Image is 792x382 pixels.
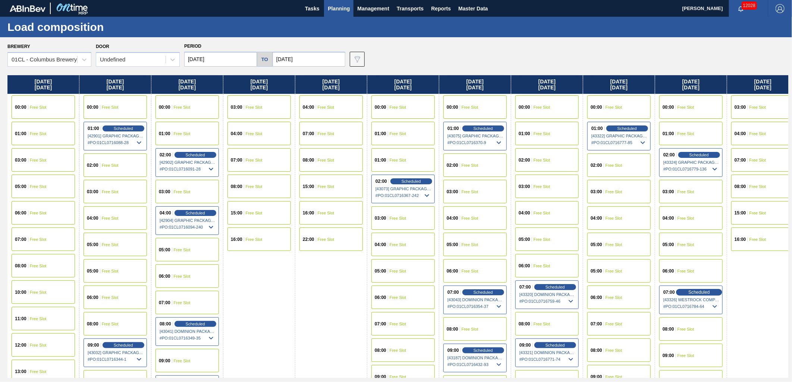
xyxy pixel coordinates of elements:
span: 05:00 [375,269,386,273]
span: Free Slot [462,105,478,109]
span: 07:00 [159,300,170,305]
span: Scheduled [402,179,421,184]
div: 01CL - Columbus Brewery [12,57,77,63]
span: 11:00 [15,316,26,321]
span: Free Slot [749,105,766,109]
span: 15:00 [231,211,242,215]
span: # PO : 01CL0716784-64 [663,302,719,311]
span: Free Slot [606,105,622,109]
span: Free Slot [462,269,478,273]
span: 09:00 [591,375,602,379]
span: Reports [431,4,451,13]
span: Free Slot [749,237,766,242]
div: [DATE] [DATE] [7,75,79,94]
span: 09:00 [159,359,170,363]
span: 08:00 [375,348,386,353]
span: Scheduled [186,322,205,326]
div: [DATE] [DATE] [439,75,511,94]
span: Free Slot [174,274,191,278]
span: 03:00 [159,190,170,194]
span: Free Slot [246,184,263,189]
span: Scheduled [546,285,565,289]
span: Free Slot [246,105,263,109]
span: 02:00 [663,153,675,157]
span: Transports [397,4,424,13]
span: 07:00 [15,237,26,242]
span: Free Slot [246,237,263,242]
span: 08:00 [591,348,602,353]
span: Scheduled [474,290,493,295]
span: Free Slot [174,300,191,305]
span: Free Slot [174,131,191,136]
span: Scheduled [474,348,493,353]
span: 04:00 [375,242,386,247]
span: Free Slot [606,348,622,353]
span: [43075] GRAPHIC PACKAGING INTERNATIONA - 0008221069 [447,134,503,138]
span: 02:00 [87,163,98,168]
span: [43032] GRAPHIC PACKAGING INTERNATIONA - 0008221069 [88,350,144,355]
div: [DATE] [DATE] [223,75,295,94]
span: Free Slot [318,237,334,242]
span: Free Slot [390,269,406,273]
span: Scheduled [186,211,205,215]
span: 08:00 [519,322,530,326]
span: Scheduled [474,126,493,131]
span: 04:00 [519,211,530,215]
span: Free Slot [390,158,406,162]
span: # PO : 01CL0716370-9 [447,138,503,147]
span: 06:00 [447,269,458,273]
span: 12028 [742,1,757,10]
span: Free Slot [749,211,766,215]
span: Free Slot [102,295,119,300]
span: [43041] DOMINION PACKAGING, INC. - 0008325026 [160,329,216,334]
span: 07:00 [663,290,675,295]
span: 01:00 [15,131,26,136]
span: Free Slot [534,237,550,242]
span: 22:00 [303,237,314,242]
span: 05:00 [87,269,98,273]
div: [DATE] [DATE] [655,75,727,94]
span: Free Slot [534,184,550,189]
span: Free Slot [246,158,263,162]
span: Free Slot [102,190,119,194]
span: Free Slot [462,242,478,247]
span: Free Slot [318,105,334,109]
span: 06:00 [663,269,674,273]
span: Free Slot [534,131,550,136]
span: Free Slot [318,184,334,189]
h5: to [261,57,268,62]
span: 04:00 [663,216,674,220]
span: 07:00 [447,290,459,295]
span: Free Slot [30,290,47,295]
span: 16:00 [735,237,746,242]
span: 16:00 [303,211,314,215]
span: 09:00 [519,343,531,347]
span: 08:00 [663,327,674,331]
span: Free Slot [749,158,766,162]
div: [DATE] [DATE] [151,75,223,94]
span: 06:00 [375,295,386,300]
span: 02:00 [160,153,171,157]
span: 01:00 [519,131,530,136]
span: # PO : 01CL0716771-74 [519,355,575,364]
span: Free Slot [390,105,406,109]
span: 00:00 [87,105,98,109]
span: [42902] GRAPHIC PACKAGING INTERNATIONA - 0008221069 [160,160,216,165]
span: Free Slot [606,163,622,168]
span: 08:00 [160,322,171,326]
span: Free Slot [30,316,47,321]
span: Free Slot [390,295,406,300]
span: Scheduled [114,126,133,131]
span: Free Slot [678,216,694,220]
span: Scheduled [546,343,565,347]
span: [43322] GRAPHIC PACKAGING INTERNATIONA - 0008221069 [591,134,647,138]
span: 04:00 [735,131,746,136]
span: 08:00 [87,322,98,326]
span: 04:00 [160,211,171,215]
span: Free Slot [606,375,622,379]
button: icon-filter-gray [350,52,365,67]
span: 06:00 [159,274,170,278]
span: Free Slot [678,327,694,331]
span: 02:00 [375,179,387,184]
span: 03:00 [519,184,530,189]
